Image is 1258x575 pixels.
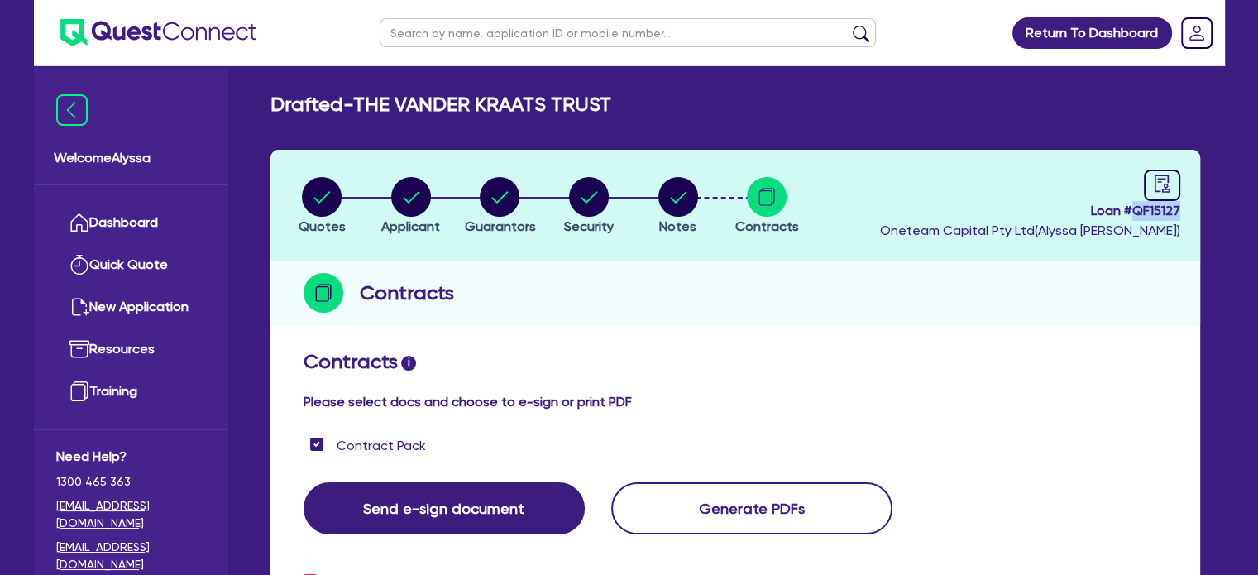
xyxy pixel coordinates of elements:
[1012,17,1172,49] a: Return To Dashboard
[1175,12,1218,55] a: Dropdown toggle
[380,176,441,237] button: Applicant
[337,436,426,456] label: Contract Pack
[56,371,206,413] a: Training
[56,286,206,328] a: New Application
[401,356,416,371] span: i
[304,350,1167,374] h2: Contracts
[69,297,89,317] img: new-application
[563,176,615,237] button: Security
[69,381,89,401] img: training
[659,218,696,234] span: Notes
[299,218,346,234] span: Quotes
[304,273,343,313] img: step-icon
[464,218,535,234] span: Guarantors
[56,447,206,467] span: Need Help?
[304,394,1167,410] h4: Please select docs and choose to e-sign or print PDF
[56,539,206,573] a: [EMAIL_ADDRESS][DOMAIN_NAME]
[56,244,206,286] a: Quick Quote
[304,482,585,534] button: Send e-sign document
[56,94,88,126] img: icon-menu-close
[360,278,454,308] h2: Contracts
[56,202,206,244] a: Dashboard
[463,176,536,237] button: Guarantors
[69,255,89,275] img: quick-quote
[611,482,892,534] button: Generate PDFs
[880,201,1180,221] span: Loan # QF15127
[564,218,614,234] span: Security
[880,223,1180,238] span: Oneteam Capital Pty Ltd ( Alyssa [PERSON_NAME] )
[270,93,611,117] h2: Drafted - THE VANDER KRAATS TRUST
[56,473,206,491] span: 1300 465 363
[69,339,89,359] img: resources
[380,18,876,47] input: Search by name, application ID or mobile number...
[60,19,256,46] img: quest-connect-logo-blue
[381,218,440,234] span: Applicant
[56,328,206,371] a: Resources
[734,176,800,237] button: Contracts
[54,148,208,168] span: Welcome Alyssa
[658,176,699,237] button: Notes
[735,218,799,234] span: Contracts
[56,497,206,532] a: [EMAIL_ADDRESS][DOMAIN_NAME]
[298,176,347,237] button: Quotes
[1153,175,1171,193] span: audit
